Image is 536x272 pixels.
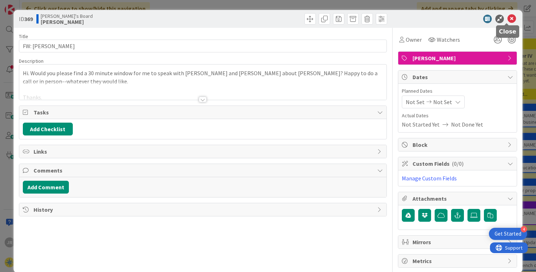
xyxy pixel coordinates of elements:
span: Not Set [433,98,452,106]
h5: Close [499,28,516,35]
span: Not Started Yet [402,120,440,129]
span: Planned Dates [402,87,513,95]
span: Mirrors [413,238,504,246]
p: Hi. Would you please find a 30 minute window for me to speak with [PERSON_NAME] and [PERSON_NAME]... [23,69,383,85]
span: Not Done Yet [451,120,483,129]
span: [PERSON_NAME]'s Board [41,13,93,19]
b: 369 [24,15,33,22]
a: Manage Custom Fields [402,175,457,182]
button: Add Checklist [23,123,73,135]
input: type card name here... [19,40,387,52]
span: Description [19,58,44,64]
span: Attachments [413,194,504,203]
span: Block [413,140,504,149]
span: Actual Dates [402,112,513,119]
span: Support [15,1,32,10]
span: Not Set [406,98,425,106]
span: Owner [406,35,422,44]
span: Links [34,147,374,156]
span: [PERSON_NAME] [413,54,504,62]
div: Open Get Started checklist, remaining modules: 4 [489,228,527,240]
b: [PERSON_NAME] [41,19,93,25]
span: Custom Fields [413,159,504,168]
div: Get Started [495,230,521,237]
span: History [34,205,374,214]
label: Title [19,33,28,40]
span: Watchers [437,35,460,44]
button: Add Comment [23,181,69,194]
span: Tasks [34,108,374,117]
span: ID [19,15,33,23]
span: Dates [413,73,504,81]
div: 4 [521,226,527,232]
span: Metrics [413,257,504,265]
span: Comments [34,166,374,175]
span: ( 0/0 ) [452,160,464,167]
